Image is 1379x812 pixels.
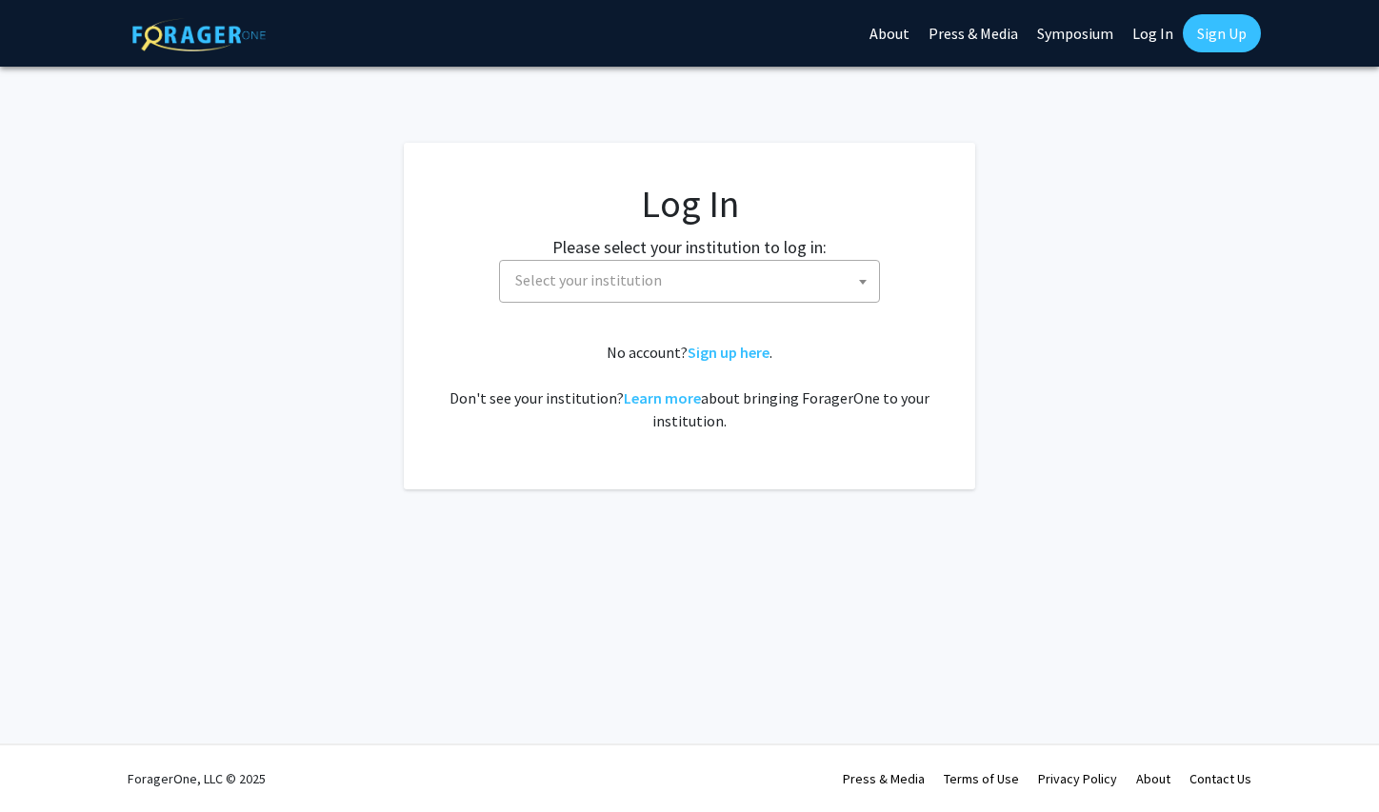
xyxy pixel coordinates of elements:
[508,261,879,300] span: Select your institution
[499,260,880,303] span: Select your institution
[688,343,769,362] a: Sign up here
[1136,770,1170,787] a: About
[1183,14,1261,52] a: Sign Up
[1189,770,1251,787] a: Contact Us
[128,745,266,812] div: ForagerOne, LLC © 2025
[442,181,937,227] h1: Log In
[442,341,937,432] div: No account? . Don't see your institution? about bringing ForagerOne to your institution.
[515,270,662,289] span: Select your institution
[552,234,827,260] label: Please select your institution to log in:
[1038,770,1117,787] a: Privacy Policy
[843,770,925,787] a: Press & Media
[624,388,701,407] a: Learn more about bringing ForagerOne to your institution
[944,770,1019,787] a: Terms of Use
[132,18,266,51] img: ForagerOne Logo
